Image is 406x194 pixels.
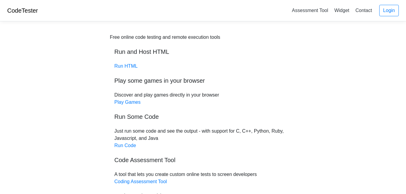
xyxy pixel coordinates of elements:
[114,100,141,105] a: Play Games
[332,5,352,15] a: Widget
[289,5,331,15] a: Assessment Tool
[379,5,399,16] a: Login
[353,5,374,15] a: Contact
[114,48,292,55] h5: Run and Host HTML
[114,63,138,69] a: Run HTML
[114,77,292,84] h5: Play some games in your browser
[114,113,292,120] h5: Run Some Code
[7,7,38,14] a: CodeTester
[110,34,220,41] div: Free online code testing and remote execution tools
[114,143,136,148] a: Run Code
[114,156,292,164] h5: Code Assessment Tool
[114,179,167,184] a: Coding Assessment Tool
